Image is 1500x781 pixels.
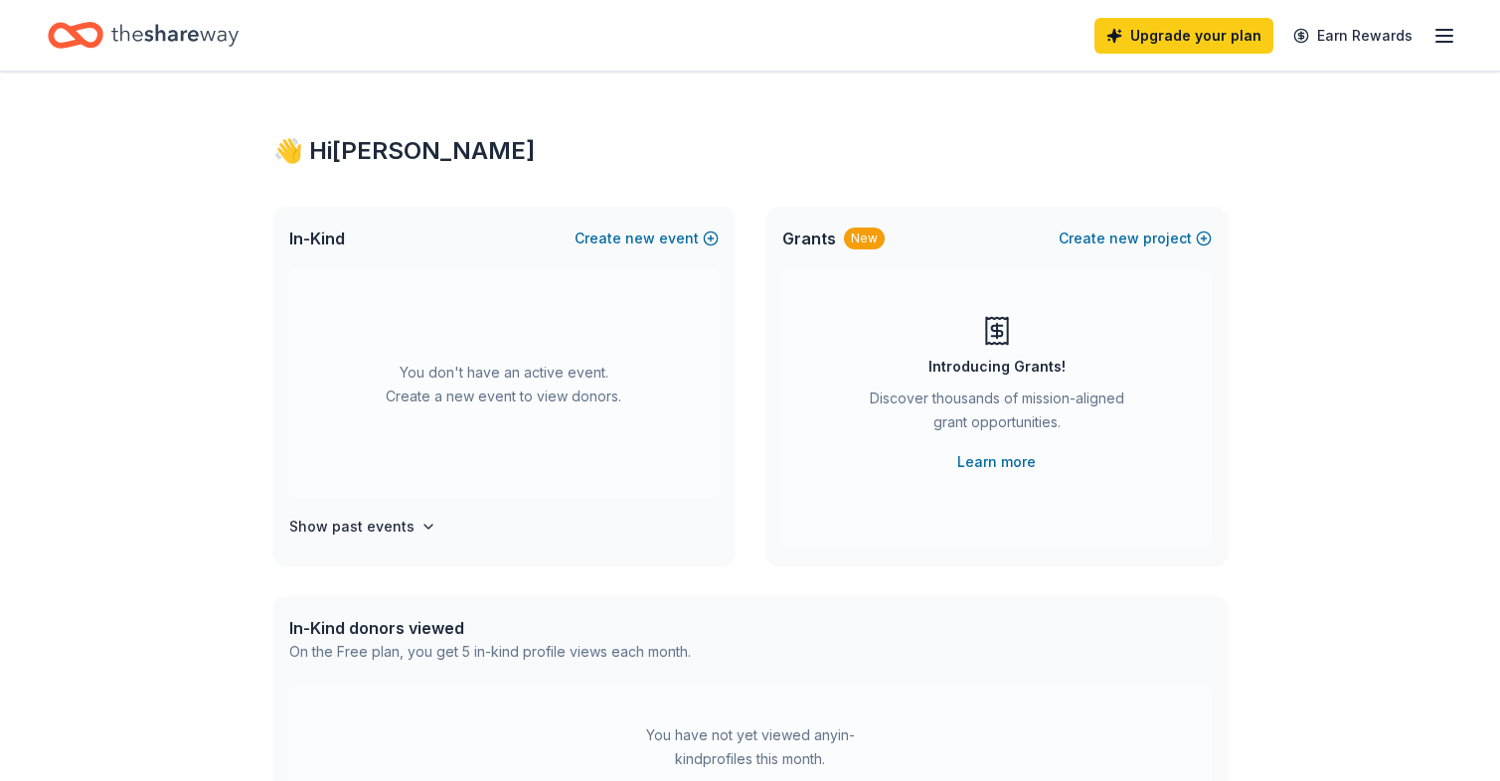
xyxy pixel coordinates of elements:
[289,515,415,539] h4: Show past events
[289,515,436,539] button: Show past events
[862,387,1132,442] div: Discover thousands of mission-aligned grant opportunities.
[273,135,1228,167] div: 👋 Hi [PERSON_NAME]
[844,228,885,249] div: New
[289,270,719,499] div: You don't have an active event. Create a new event to view donors.
[289,227,345,250] span: In-Kind
[928,355,1066,379] div: Introducing Grants!
[957,450,1036,474] a: Learn more
[1059,227,1212,250] button: Createnewproject
[575,227,719,250] button: Createnewevent
[1094,18,1273,54] a: Upgrade your plan
[626,723,875,771] div: You have not yet viewed any in-kind profiles this month.
[1281,18,1424,54] a: Earn Rewards
[625,227,655,250] span: new
[1109,227,1139,250] span: new
[48,12,239,59] a: Home
[289,616,691,640] div: In-Kind donors viewed
[289,640,691,664] div: On the Free plan, you get 5 in-kind profile views each month.
[782,227,836,250] span: Grants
